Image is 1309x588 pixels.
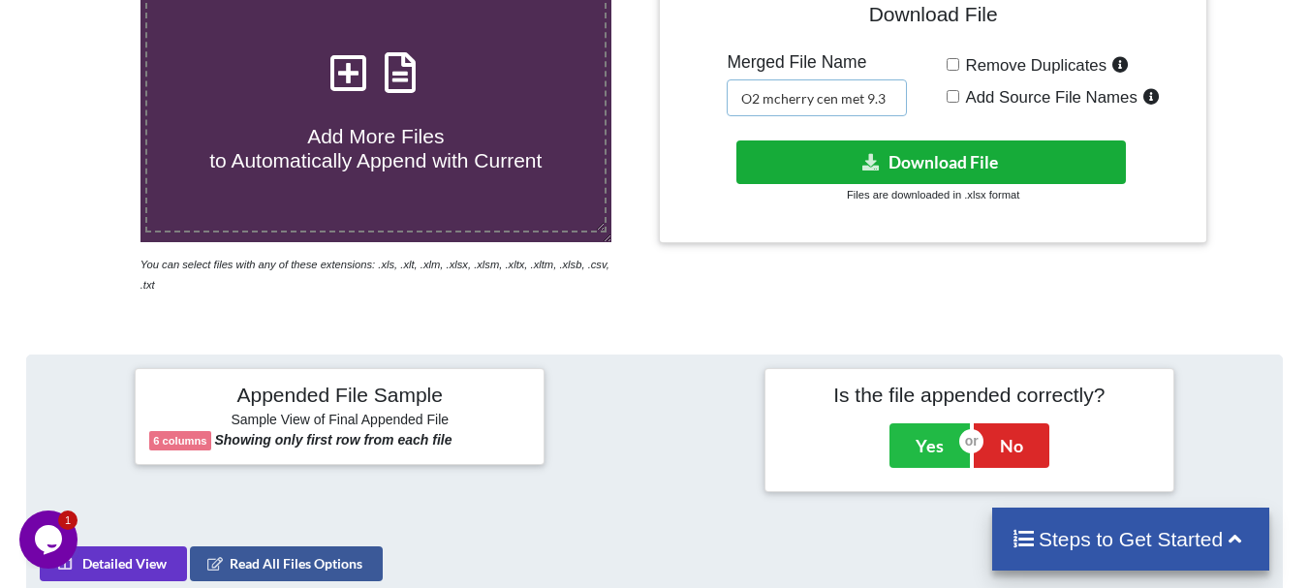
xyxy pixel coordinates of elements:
span: Add More Files to Automatically Append with Current [209,125,542,171]
button: Yes [889,423,970,468]
button: Read All Files Options [190,546,383,581]
iframe: chat widget [19,511,81,569]
span: Add Source File Names [959,88,1138,107]
input: Enter File Name [727,79,907,116]
span: Remove Duplicates [959,56,1107,75]
h4: Steps to Get Started [1012,527,1251,551]
button: Download File [736,140,1126,184]
b: 6 columns [153,435,206,447]
h4: Appended File Sample [149,383,530,410]
button: Detailed View [40,546,187,581]
b: Showing only first row from each file [214,432,452,448]
small: Files are downloaded in .xlsx format [847,189,1019,201]
i: You can select files with any of these extensions: .xls, .xlt, .xlm, .xlsx, .xlsm, .xltx, .xltm, ... [140,259,609,291]
h5: Merged File Name [727,52,907,73]
button: No [974,423,1049,468]
h6: Sample View of Final Appended File [149,412,530,431]
h4: Is the file appended correctly? [779,383,1160,407]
